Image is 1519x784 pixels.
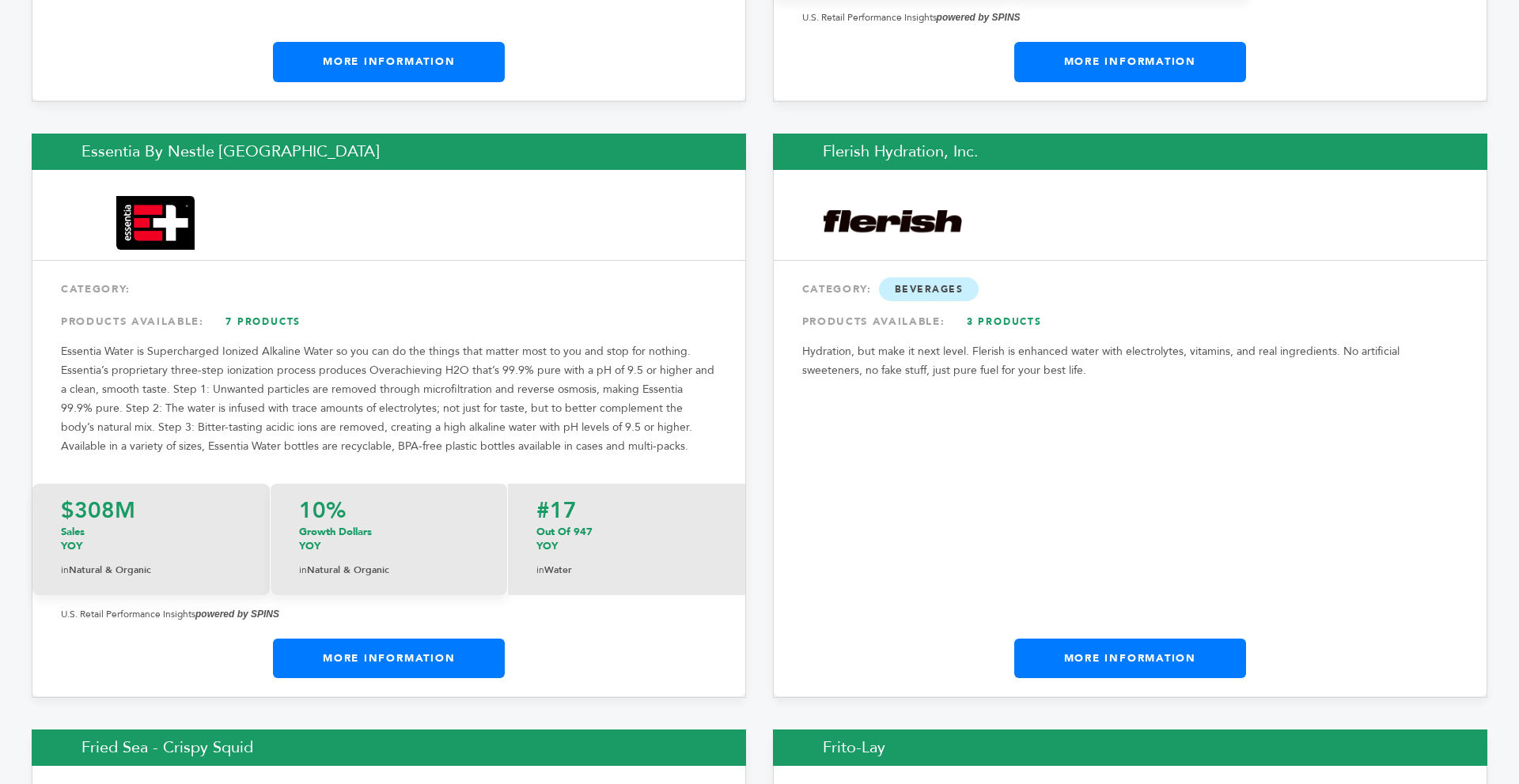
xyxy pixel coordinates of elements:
p: Out Of 947 [536,525,717,553]
p: 10% [299,499,479,522]
div: PRODUCTS AVAILABLE: [61,307,717,336]
img: Essentia by Nestle USA [82,196,229,250]
p: U.S. Retail Performance Insights [61,605,717,624]
a: 7 Products [208,307,319,336]
p: Natural & Organic [61,561,241,579]
h2: Fried Sea - Crispy Squid [32,729,746,766]
span: in [61,563,69,576]
a: More Information [1014,639,1246,678]
h2: Flerish Hydration, Inc. [773,134,1487,170]
a: More Information [273,639,505,678]
a: More Information [273,42,505,81]
img: Flerish Hydration, Inc. [824,210,970,236]
strong: powered by SPINS [937,12,1021,23]
span: YOY [299,539,320,553]
span: YOY [61,539,82,553]
p: Growth Dollars [299,525,479,553]
p: U.S. Retail Performance Insights [802,8,1458,27]
a: 3 Products [949,307,1059,336]
div: CATEGORY: [802,275,1458,303]
h2: Essentia by Nestle [GEOGRAPHIC_DATA] [32,134,746,170]
span: YOY [536,539,558,553]
p: #17 [536,499,717,522]
span: Beverages [879,277,979,301]
h2: Frito-Lay [773,729,1487,766]
p: Hydration, but make it next level. Flerish is enhanced water with electrolytes, vitamins, and rea... [802,342,1458,380]
a: More Information [1014,42,1246,81]
strong: powered by SPINS [195,609,279,620]
p: Essentia Water is Supercharged Ionized Alkaline Water so you can do the things that matter most t... [61,342,717,456]
span: in [536,563,544,576]
p: Natural & Organic [299,561,479,579]
div: CATEGORY: [61,275,717,303]
span: in [299,563,307,576]
p: Sales [61,525,241,553]
p: $308M [61,499,241,522]
p: Water [536,561,717,579]
div: PRODUCTS AVAILABLE: [802,307,1458,336]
